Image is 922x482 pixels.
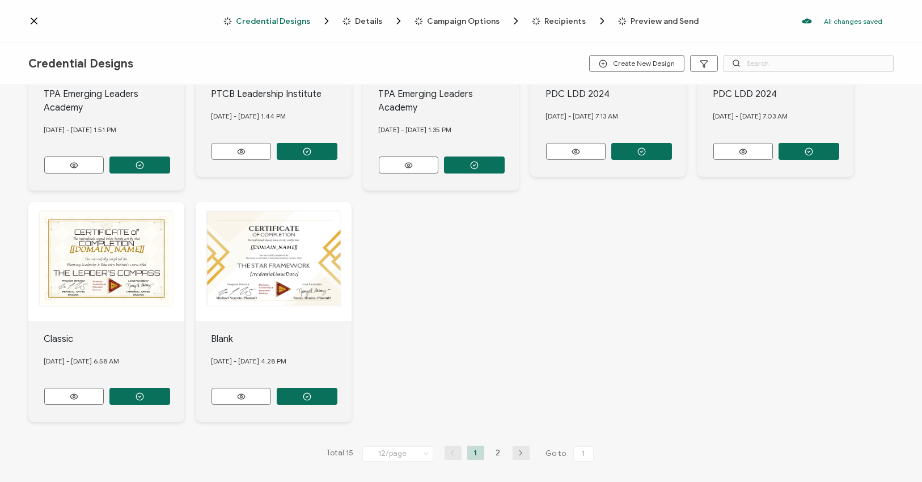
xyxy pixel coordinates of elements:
[327,446,354,462] span: Total 15
[490,446,507,460] li: 2
[589,55,684,72] button: Create New Design
[212,87,352,101] div: PTCB Leadership Institute
[44,332,185,346] div: Classic
[342,15,404,27] span: Details
[415,15,522,27] span: Campaign Options
[546,446,596,462] span: Go to
[356,17,383,26] span: Details
[545,17,586,26] span: Recipients
[631,17,699,26] span: Preview and Send
[546,87,687,101] div: PDC LDD 2024
[362,446,433,462] input: Select
[223,15,332,27] span: Credential Designs
[618,17,699,26] span: Preview and Send
[724,55,894,72] input: Search
[212,346,352,377] div: [DATE] - [DATE] 4.28 PM
[824,17,882,26] p: All changes saved
[212,332,352,346] div: Blank
[532,15,608,27] span: Recipients
[379,115,519,145] div: [DATE] - [DATE] 1.35 PM
[467,446,484,460] li: 1
[28,57,133,71] span: Credential Designs
[865,428,922,482] iframe: Chat Widget
[599,60,675,68] span: Create New Design
[236,17,311,26] span: Credential Designs
[212,101,352,132] div: [DATE] - [DATE] 1.44 PM
[44,346,185,377] div: [DATE] - [DATE] 6.58 AM
[546,101,687,132] div: [DATE] - [DATE] 7.13 AM
[428,17,500,26] span: Campaign Options
[44,87,185,115] div: TPA Emerging Leaders Academy
[713,87,854,101] div: PDC LDD 2024
[379,87,519,115] div: TPA Emerging Leaders Academy
[44,115,185,145] div: [DATE] - [DATE] 1.51 PM
[223,15,699,27] div: Breadcrumb
[713,101,854,132] div: [DATE] - [DATE] 7.03 AM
